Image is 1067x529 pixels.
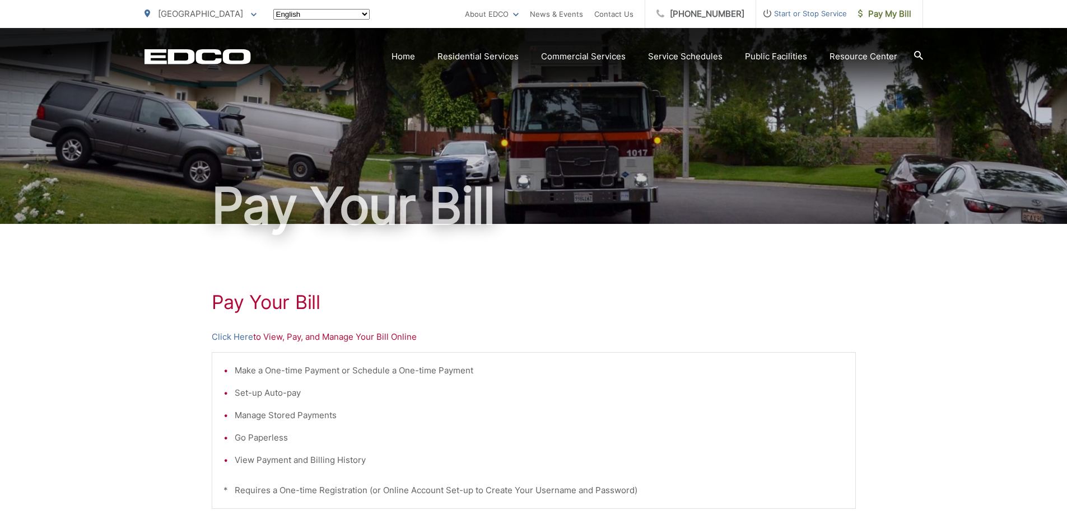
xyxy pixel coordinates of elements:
[745,50,807,63] a: Public Facilities
[465,7,519,21] a: About EDCO
[212,330,856,344] p: to View, Pay, and Manage Your Bill Online
[223,484,844,497] p: * Requires a One-time Registration (or Online Account Set-up to Create Your Username and Password)
[212,291,856,313] h1: Pay Your Bill
[145,49,251,64] a: EDCD logo. Return to the homepage.
[273,9,370,20] select: Select a language
[830,50,897,63] a: Resource Center
[530,7,583,21] a: News & Events
[235,431,844,444] li: Go Paperless
[392,50,415,63] a: Home
[235,409,844,422] li: Manage Stored Payments
[594,7,633,21] a: Contact Us
[158,8,243,19] span: [GEOGRAPHIC_DATA]
[437,50,519,63] a: Residential Services
[145,178,923,234] h1: Pay Your Bill
[541,50,626,63] a: Commercial Services
[212,330,253,344] a: Click Here
[648,50,723,63] a: Service Schedules
[235,386,844,400] li: Set-up Auto-pay
[235,364,844,377] li: Make a One-time Payment or Schedule a One-time Payment
[858,7,911,21] span: Pay My Bill
[235,453,844,467] li: View Payment and Billing History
